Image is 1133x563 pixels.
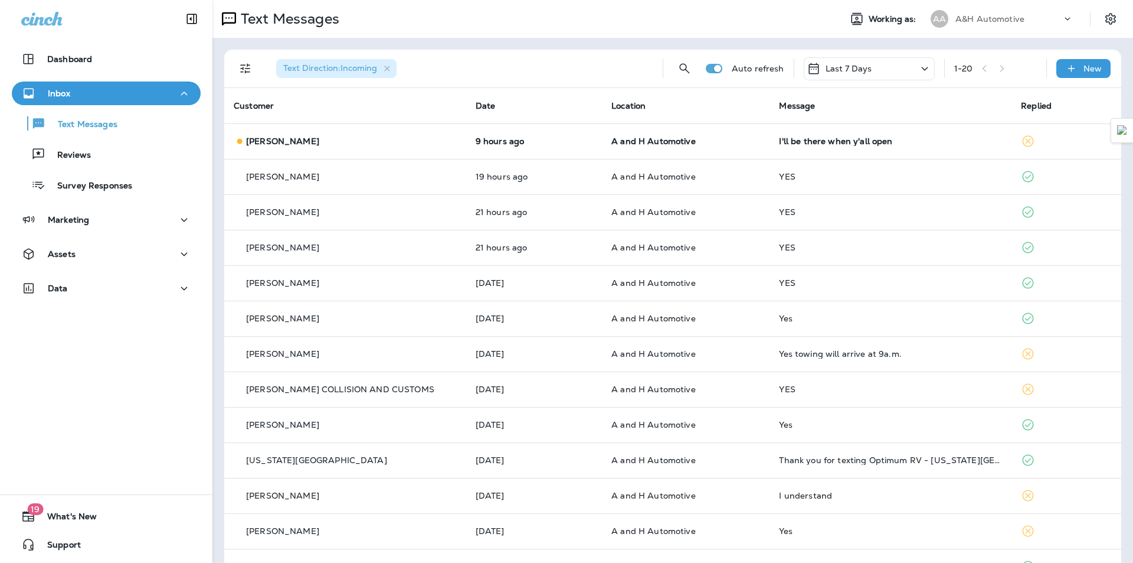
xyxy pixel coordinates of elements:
p: Sep 8, 2025 10:16 AM [476,314,592,323]
span: Text Direction : Incoming [283,63,377,73]
span: A and H Automotive [611,490,696,501]
p: [PERSON_NAME] [246,136,319,146]
p: Data [48,284,68,293]
p: [PERSON_NAME] [246,349,319,359]
p: Marketing [48,215,89,224]
p: Auto refresh [732,64,784,73]
p: Text Messages [46,119,117,131]
div: YES [779,207,1002,217]
p: Inbox [48,89,70,98]
p: Dashboard [47,54,92,64]
p: [PERSON_NAME] [246,207,319,217]
span: A and H Automotive [611,384,696,395]
p: New [1083,64,1102,73]
span: A and H Automotive [611,207,696,217]
p: Sep 7, 2025 10:16 AM [476,385,592,394]
span: A and H Automotive [611,455,696,466]
div: Yes [779,526,1002,536]
button: Dashboard [12,47,201,71]
p: [PERSON_NAME] [246,243,319,252]
button: Collapse Sidebar [175,7,208,31]
span: A and H Automotive [611,349,696,359]
div: I'll be there when y'all open [779,136,1002,146]
div: AA [931,10,948,28]
button: Inbox [12,82,201,105]
button: Filters [234,57,257,80]
p: Reviews [45,150,91,161]
button: Survey Responses [12,173,201,197]
p: Text Messages [236,10,339,28]
p: Sep 9, 2025 10:47 PM [476,136,592,146]
span: A and H Automotive [611,526,696,536]
div: YES [779,172,1002,181]
div: 1 - 20 [954,64,973,73]
button: Text Messages [12,111,201,136]
p: Sep 4, 2025 11:50 AM [476,526,592,536]
p: [US_STATE][GEOGRAPHIC_DATA] [246,455,387,465]
p: Sep 7, 2025 10:18 AM [476,349,592,359]
p: [PERSON_NAME] [246,314,319,323]
span: Replied [1021,100,1052,111]
button: Reviews [12,142,201,167]
p: Sep 9, 2025 10:28 AM [476,207,592,217]
button: Search Messages [673,57,696,80]
p: Sep 5, 2025 07:50 AM [476,455,592,465]
p: Assets [48,249,76,259]
p: [PERSON_NAME] [246,278,319,288]
span: A and H Automotive [611,242,696,253]
p: [PERSON_NAME] COLLISION AND CUSTOMS [246,385,434,394]
span: Message [779,100,815,111]
div: YES [779,278,1002,288]
div: Thank you for texting Optimum RV - Oklahoma City. We are currently closed. We will respond to you... [779,455,1002,465]
span: A and H Automotive [611,136,696,147]
span: Date [476,100,496,111]
button: Settings [1100,8,1121,30]
span: Customer [234,100,274,111]
button: 19What's New [12,505,201,528]
button: Data [12,276,201,300]
p: Sep 9, 2025 12:52 PM [476,172,592,181]
p: [PERSON_NAME] [246,526,319,536]
p: [PERSON_NAME] [246,420,319,429]
button: Assets [12,242,201,266]
div: YES [779,385,1002,394]
span: A and H Automotive [611,171,696,182]
p: [PERSON_NAME] [246,172,319,181]
div: Text Direction:Incoming [276,59,397,78]
p: Sep 9, 2025 10:19 AM [476,243,592,252]
span: Support [35,540,81,554]
p: Survey Responses [45,181,132,192]
img: Detect Auto [1117,125,1128,136]
span: Working as: [869,14,919,24]
div: Yes [779,314,1002,323]
span: A and H Automotive [611,278,696,288]
p: Last 7 Days [826,64,872,73]
span: 19 [27,503,43,515]
span: What's New [35,512,97,526]
div: Yes [779,420,1002,429]
div: I understand [779,491,1002,500]
button: Marketing [12,208,201,232]
span: A and H Automotive [611,313,696,324]
div: Yes towing will arrive at 9a.m. [779,349,1002,359]
span: Location [611,100,646,111]
p: A&H Automotive [955,14,1024,24]
div: YES [779,243,1002,252]
p: Sep 7, 2025 10:16 AM [476,420,592,429]
button: Support [12,533,201,557]
p: [PERSON_NAME] [246,491,319,500]
p: Sep 8, 2025 10:59 AM [476,278,592,288]
span: A and H Automotive [611,419,696,430]
p: Sep 4, 2025 12:49 PM [476,491,592,500]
